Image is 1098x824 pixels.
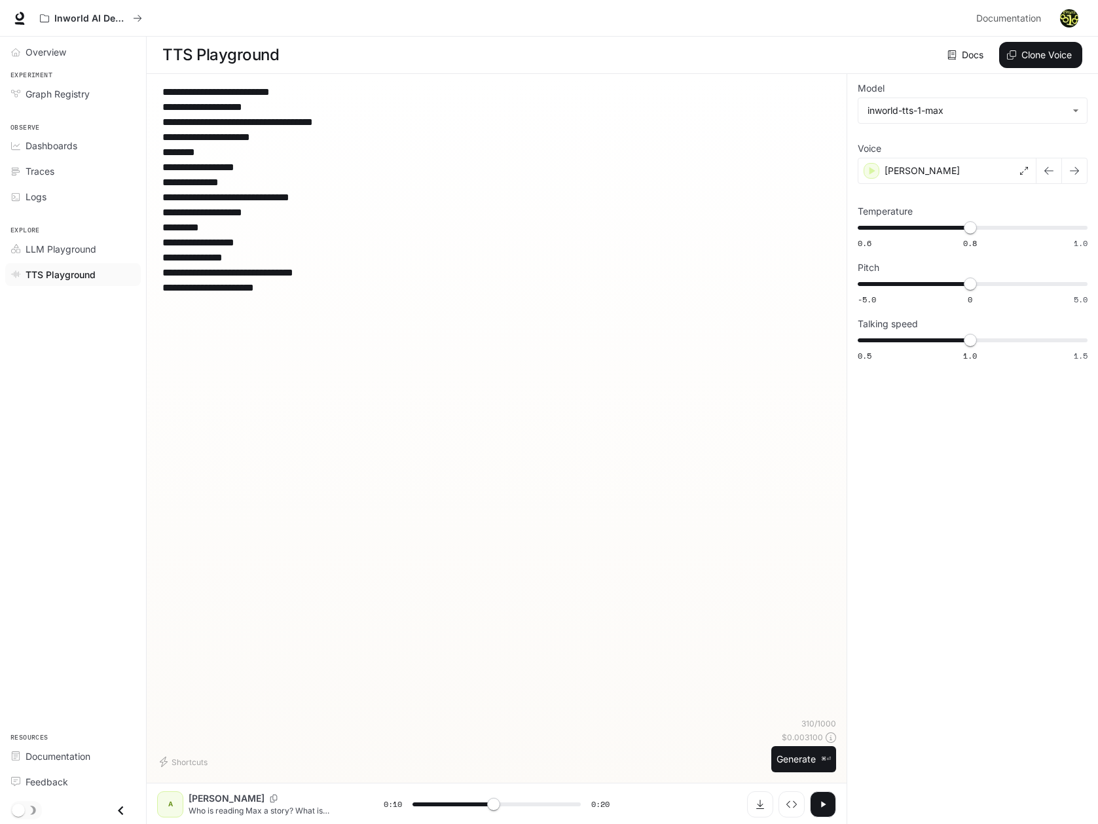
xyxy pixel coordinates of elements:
a: LLM Playground [5,238,141,260]
span: -5.0 [858,294,876,305]
span: TTS Playground [26,268,96,281]
a: Graph Registry [5,82,141,105]
p: Model [858,84,885,93]
span: LLM Playground [26,242,96,256]
span: 0:10 [384,798,402,811]
p: [PERSON_NAME] [189,792,265,805]
a: Documentation [971,5,1051,31]
a: Feedback [5,770,141,793]
span: Documentation [976,10,1041,27]
p: [PERSON_NAME] [885,164,960,177]
span: 0.6 [858,238,871,249]
a: TTS Playground [5,263,141,286]
p: Who is reading Max a story? What is [PERSON_NAME] holding? What do you do when it's time for bed?... [189,805,352,816]
a: Documentation [5,745,141,768]
span: 1.0 [963,350,977,361]
a: Dashboards [5,134,141,157]
span: Feedback [26,775,68,789]
div: inworld-tts-1-max [868,104,1066,117]
span: Overview [26,45,66,59]
button: User avatar [1056,5,1082,31]
button: Generate⌘⏎ [771,746,836,773]
button: Inspect [778,791,805,817]
img: User avatar [1060,9,1078,27]
span: Traces [26,164,54,178]
p: $ 0.003100 [782,732,823,743]
p: Voice [858,144,881,153]
span: 0:20 [591,798,610,811]
p: Inworld AI Demos [54,13,128,24]
span: 0 [968,294,972,305]
a: Docs [945,42,989,68]
span: 0.5 [858,350,871,361]
a: Traces [5,160,141,183]
div: A [160,794,181,815]
span: Graph Registry [26,87,90,101]
a: Overview [5,41,141,63]
button: Download audio [747,791,773,817]
span: 1.5 [1074,350,1088,361]
button: Clone Voice [999,42,1082,68]
a: Logs [5,185,141,208]
button: All workspaces [34,5,148,31]
button: Close drawer [106,797,136,824]
p: ⌘⏎ [821,755,831,763]
span: 1.0 [1074,238,1088,249]
span: 0.8 [963,238,977,249]
h1: TTS Playground [162,42,279,68]
span: Logs [26,190,46,204]
p: Temperature [858,207,913,216]
span: 5.0 [1074,294,1088,305]
span: Dashboards [26,139,77,152]
span: Dark mode toggle [12,802,25,817]
button: Shortcuts [157,751,213,772]
p: Talking speed [858,319,918,329]
div: inworld-tts-1-max [858,98,1087,123]
p: 310 / 1000 [801,718,836,729]
button: Copy Voice ID [265,795,283,802]
p: Pitch [858,263,879,272]
span: Documentation [26,749,90,763]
